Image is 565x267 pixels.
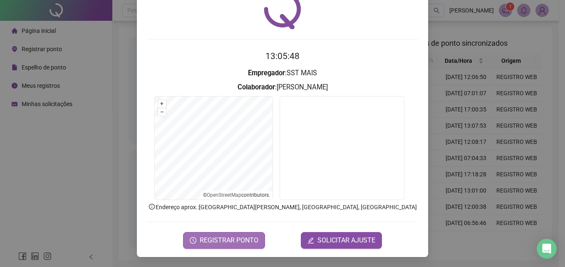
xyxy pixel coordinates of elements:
[203,192,270,198] li: © contributors.
[301,232,382,249] button: editSOLICITAR AJUSTE
[248,69,285,77] strong: Empregador
[183,232,265,249] button: REGISTRAR PONTO
[265,51,300,61] time: 13:05:48
[537,239,557,259] div: Open Intercom Messenger
[307,237,314,244] span: edit
[207,192,241,198] a: OpenStreetMap
[158,100,166,108] button: +
[147,68,418,79] h3: : SST MAIS
[200,235,258,245] span: REGISTRAR PONTO
[317,235,375,245] span: SOLICITAR AJUSTE
[147,82,418,93] h3: : [PERSON_NAME]
[148,203,156,210] span: info-circle
[190,237,196,244] span: clock-circle
[158,108,166,116] button: –
[147,203,418,212] p: Endereço aprox. : [GEOGRAPHIC_DATA][PERSON_NAME], [GEOGRAPHIC_DATA], [GEOGRAPHIC_DATA]
[238,83,275,91] strong: Colaborador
